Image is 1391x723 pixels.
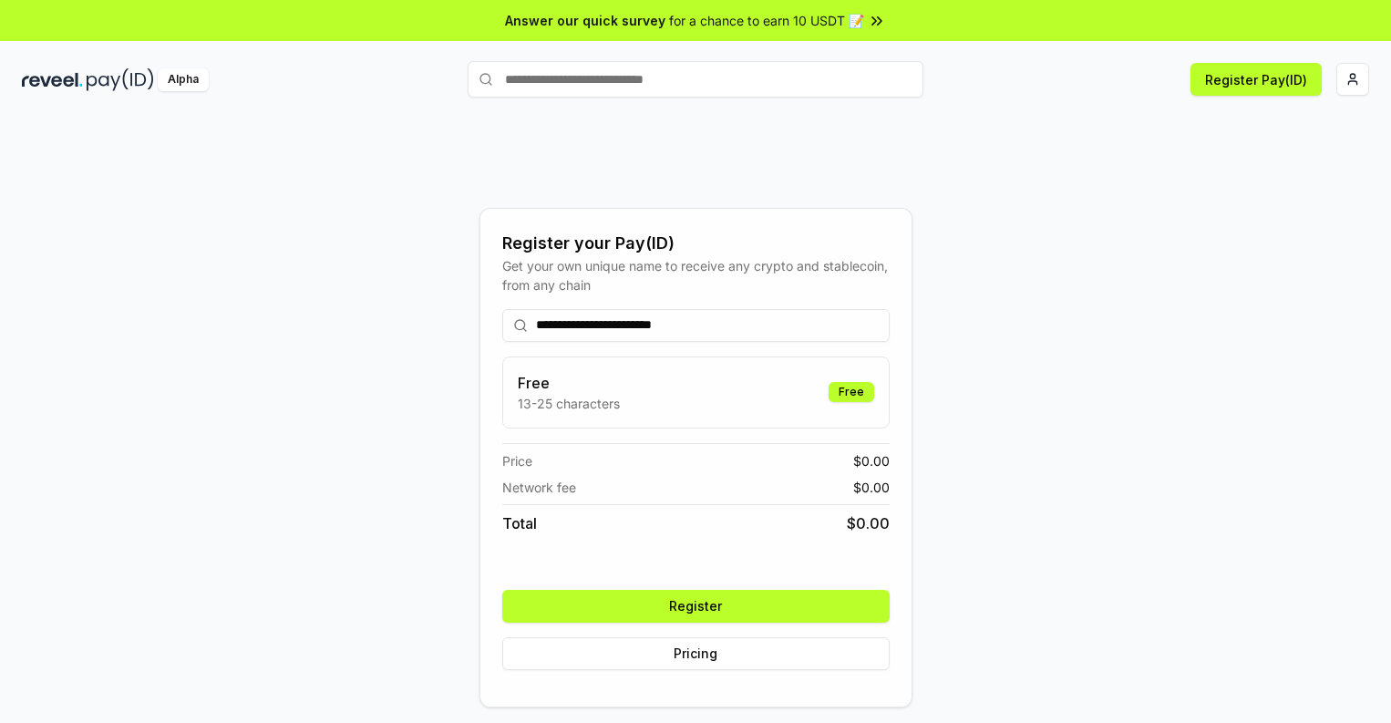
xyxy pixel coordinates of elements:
[158,68,209,91] div: Alpha
[518,394,620,413] p: 13-25 characters
[669,11,864,30] span: for a chance to earn 10 USDT 📝
[1190,63,1322,96] button: Register Pay(ID)
[502,590,890,623] button: Register
[87,68,154,91] img: pay_id
[853,451,890,470] span: $ 0.00
[502,231,890,256] div: Register your Pay(ID)
[505,11,665,30] span: Answer our quick survey
[502,637,890,670] button: Pricing
[518,372,620,394] h3: Free
[502,451,532,470] span: Price
[22,68,83,91] img: reveel_dark
[847,512,890,534] span: $ 0.00
[829,382,874,402] div: Free
[502,478,576,497] span: Network fee
[502,512,537,534] span: Total
[502,256,890,294] div: Get your own unique name to receive any crypto and stablecoin, from any chain
[853,478,890,497] span: $ 0.00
